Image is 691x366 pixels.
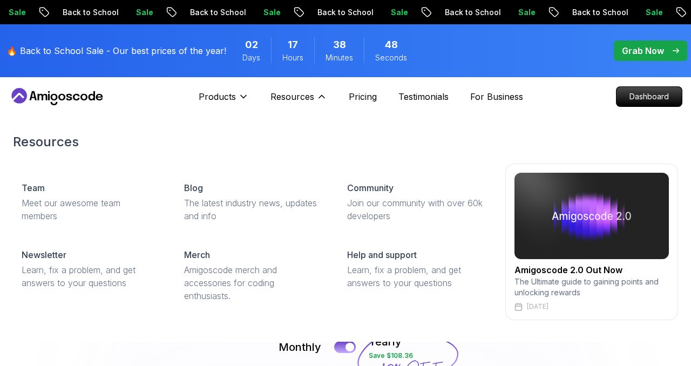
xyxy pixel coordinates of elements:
p: [DATE] [527,302,548,311]
span: 17 Hours [288,37,298,52]
span: Seconds [375,52,407,63]
p: Amigoscode merch and accessories for coding enthusiasts. [184,263,321,302]
p: Grab Now [622,44,664,57]
span: Minutes [326,52,353,63]
a: Testimonials [398,90,449,103]
h2: Amigoscode 2.0 Out Now [514,263,669,276]
a: NewsletterLearn, fix a problem, and get answers to your questions [13,240,167,298]
span: 2 Days [245,37,258,52]
a: For Business [470,90,523,103]
p: Dashboard [617,87,682,106]
p: The Ultimate guide to gaining points and unlocking rewards [514,276,669,298]
p: The latest industry news, updates and info [184,196,321,222]
button: Products [199,90,249,112]
span: Days [242,52,260,63]
a: Pricing [349,90,377,103]
p: Join our community with over 60k developers [347,196,484,222]
p: Back to School [303,7,377,18]
p: Back to School [558,7,632,18]
p: Meet our awesome team members [22,196,158,222]
a: BlogThe latest industry news, updates and info [175,173,329,231]
img: amigoscode 2.0 [514,173,669,259]
p: Resources [270,90,314,103]
p: Sale [504,7,539,18]
p: Sale [249,7,284,18]
a: CommunityJoin our community with over 60k developers [338,173,492,231]
p: Learn, fix a problem, and get answers to your questions [22,263,158,289]
button: Resources [270,90,327,112]
p: Blog [184,181,203,194]
span: 38 Minutes [333,37,346,52]
p: Back to School [49,7,122,18]
h2: Resources [13,133,678,151]
p: Sale [377,7,411,18]
a: TeamMeet our awesome team members [13,173,167,231]
p: Sale [632,7,666,18]
p: Newsletter [22,248,66,261]
a: amigoscode 2.0Amigoscode 2.0 Out NowThe Ultimate guide to gaining points and unlocking rewards[DATE] [505,164,678,320]
p: Community [347,181,394,194]
a: MerchAmigoscode merch and accessories for coding enthusiasts. [175,240,329,311]
p: Team [22,181,45,194]
p: Help and support [347,248,417,261]
p: Learn, fix a problem, and get answers to your questions [347,263,484,289]
p: Products [199,90,236,103]
span: 48 Seconds [385,37,398,52]
p: Merch [184,248,210,261]
p: Back to School [176,7,249,18]
span: Hours [282,52,303,63]
p: Sale [122,7,157,18]
a: Help and supportLearn, fix a problem, and get answers to your questions [338,240,492,298]
p: Monthly [279,340,321,355]
p: 🔥 Back to School Sale - Our best prices of the year! [6,44,226,57]
a: Dashboard [616,86,682,107]
p: Back to School [431,7,504,18]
